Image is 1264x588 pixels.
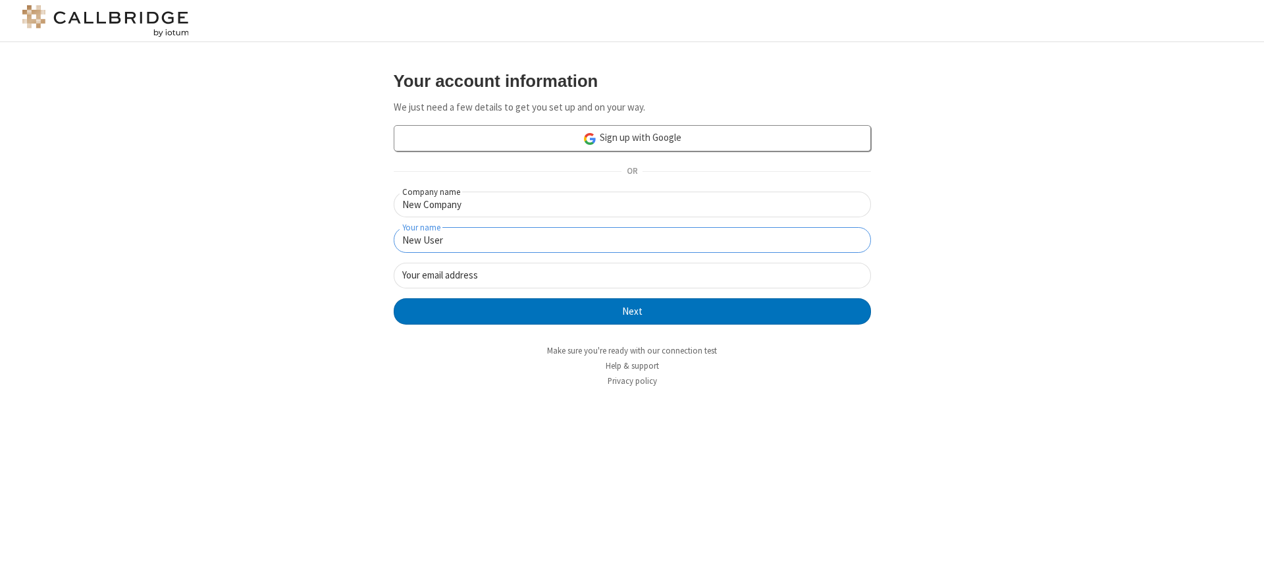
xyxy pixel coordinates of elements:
[608,375,657,387] a: Privacy policy
[606,360,659,371] a: Help & support
[394,100,871,115] p: We just need a few details to get you set up and on your way.
[547,345,717,356] a: Make sure you're ready with our connection test
[394,298,871,325] button: Next
[394,227,871,253] input: Your name
[394,263,871,288] input: Your email address
[20,5,191,37] img: logo@2x.png
[394,125,871,151] a: Sign up with Google
[583,132,597,146] img: google-icon.png
[394,192,871,217] input: Company name
[394,72,871,90] h3: Your account information
[621,163,643,181] span: OR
